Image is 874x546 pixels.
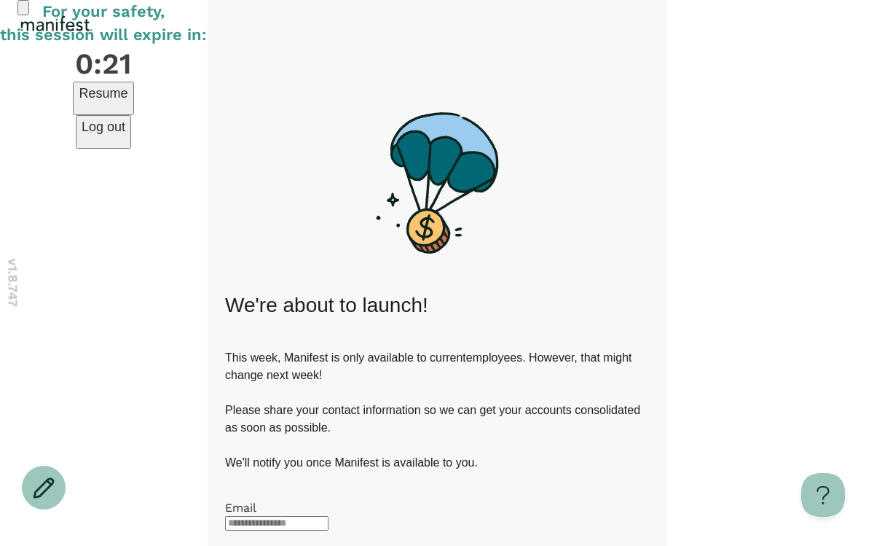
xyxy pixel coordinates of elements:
[17,15,96,32] img: Manifest
[4,258,23,307] p: v 1.8.747
[225,291,649,320] h1: We're about to launch!
[73,82,133,115] button: Resume
[17,15,857,35] div: Logo
[76,115,131,149] button: Log out
[82,117,125,136] p: Log out
[801,473,845,517] iframe: Toggle Customer Support
[225,349,649,472] p: This week, Manifest is only available to current employees. However, that might change next week!...
[79,84,127,103] p: Resume
[225,501,256,515] label: Email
